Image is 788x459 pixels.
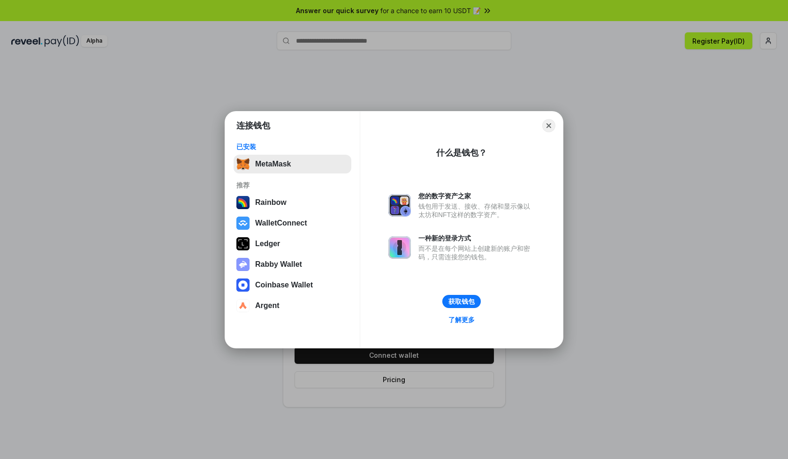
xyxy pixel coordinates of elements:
[388,236,411,259] img: svg+xml,%3Csvg%20xmlns%3D%22http%3A%2F%2Fwww.w3.org%2F2000%2Fsvg%22%20fill%3D%22none%22%20viewBox...
[418,234,535,242] div: 一种新的登录方式
[236,258,250,271] img: svg+xml,%3Csvg%20xmlns%3D%22http%3A%2F%2Fwww.w3.org%2F2000%2Fsvg%22%20fill%3D%22none%22%20viewBox...
[418,192,535,200] div: 您的数字资产之家
[255,301,280,310] div: Argent
[234,234,351,253] button: Ledger
[236,237,250,250] img: svg+xml,%3Csvg%20xmlns%3D%22http%3A%2F%2Fwww.w3.org%2F2000%2Fsvg%22%20width%3D%2228%22%20height%3...
[418,244,535,261] div: 而不是在每个网站上创建新的账户和密码，只需连接您的钱包。
[255,281,313,289] div: Coinbase Wallet
[234,296,351,315] button: Argent
[236,299,250,312] img: svg+xml,%3Csvg%20width%3D%2228%22%20height%3D%2228%22%20viewBox%3D%220%200%2028%2028%22%20fill%3D...
[234,276,351,294] button: Coinbase Wallet
[255,219,307,227] div: WalletConnect
[236,120,270,131] h1: 连接钱包
[236,143,349,151] div: 已安装
[436,147,487,158] div: 什么是钱包？
[234,193,351,212] button: Rainbow
[448,297,475,306] div: 获取钱包
[236,217,250,230] img: svg+xml,%3Csvg%20width%3D%2228%22%20height%3D%2228%22%20viewBox%3D%220%200%2028%2028%22%20fill%3D...
[236,196,250,209] img: svg+xml,%3Csvg%20width%3D%22120%22%20height%3D%22120%22%20viewBox%3D%220%200%20120%20120%22%20fil...
[388,194,411,217] img: svg+xml,%3Csvg%20xmlns%3D%22http%3A%2F%2Fwww.w3.org%2F2000%2Fsvg%22%20fill%3D%22none%22%20viewBox...
[234,155,351,173] button: MetaMask
[255,160,291,168] div: MetaMask
[234,255,351,274] button: Rabby Wallet
[442,295,481,308] button: 获取钱包
[236,278,250,292] img: svg+xml,%3Csvg%20width%3D%2228%22%20height%3D%2228%22%20viewBox%3D%220%200%2028%2028%22%20fill%3D...
[255,260,302,269] div: Rabby Wallet
[443,314,480,326] a: 了解更多
[255,240,280,248] div: Ledger
[234,214,351,233] button: WalletConnect
[418,202,535,219] div: 钱包用于发送、接收、存储和显示像以太坊和NFT这样的数字资产。
[236,158,250,171] img: svg+xml,%3Csvg%20fill%3D%22none%22%20height%3D%2233%22%20viewBox%3D%220%200%2035%2033%22%20width%...
[236,181,349,189] div: 推荐
[448,316,475,324] div: 了解更多
[542,119,555,132] button: Close
[255,198,287,207] div: Rainbow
